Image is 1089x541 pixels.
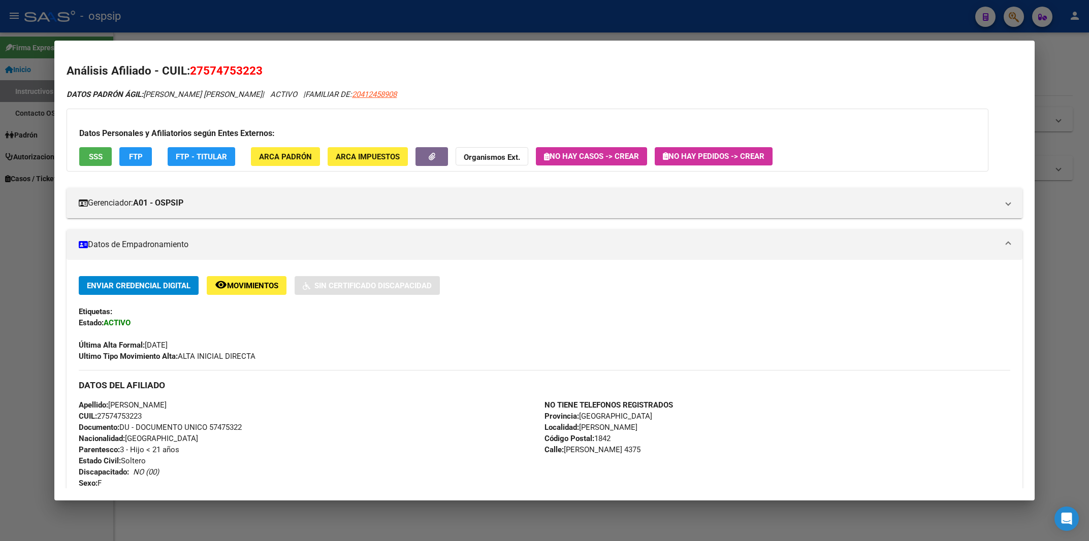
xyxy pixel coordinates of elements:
span: 3 - Hijo < 21 años [79,445,179,454]
span: [PERSON_NAME] [PERSON_NAME] [67,90,262,99]
i: NO (00) [133,467,159,477]
button: No hay Pedidos -> Crear [655,147,773,165]
span: [PERSON_NAME] [79,400,167,410]
strong: Sexo: [79,479,98,488]
mat-expansion-panel-header: Datos de Empadronamiento [67,229,1022,260]
button: Organismos Ext. [456,147,528,166]
span: [DATE] [79,341,168,350]
span: 1842 [544,434,611,443]
button: FTP - Titular [168,147,235,166]
strong: Código Postal: [544,434,594,443]
span: FTP [129,152,143,161]
h2: Análisis Afiliado - CUIL: [67,62,1022,80]
strong: CUIL: [79,412,97,421]
strong: Estado Civil: [79,456,121,465]
span: FAMILIAR DE: [305,90,397,99]
span: [GEOGRAPHIC_DATA] [544,412,652,421]
span: [PERSON_NAME] [544,423,637,432]
span: ARCA Impuestos [336,152,400,161]
strong: Calle: [544,445,564,454]
span: No hay casos -> Crear [544,152,639,161]
button: FTP [119,147,152,166]
span: F [79,479,102,488]
strong: NO TIENE TELEFONOS REGISTRADOS [544,400,673,410]
button: ARCA Padrón [251,147,320,166]
span: Movimientos [227,281,278,290]
strong: A01 - OSPSIP [133,197,183,209]
strong: Nacionalidad: [79,434,125,443]
i: | ACTIVO | [67,90,397,99]
strong: Ultimo Tipo Movimiento Alta: [79,352,178,361]
button: ARCA Impuestos [328,147,408,166]
span: [PERSON_NAME] 4375 [544,445,640,454]
button: No hay casos -> Crear [536,147,647,165]
span: DU - DOCUMENTO UNICO 57475322 [79,423,242,432]
strong: Parentesco: [79,445,120,454]
span: 27574753223 [79,412,142,421]
h3: Datos Personales y Afiliatorios según Entes Externos: [79,127,976,140]
h3: DATOS DEL AFILIADO [79,380,1010,391]
span: SSS [89,152,103,161]
span: [GEOGRAPHIC_DATA] [79,434,198,443]
mat-panel-title: Gerenciador: [79,197,998,209]
strong: DATOS PADRÓN ÁGIL: [67,90,143,99]
mat-panel-title: Datos de Empadronamiento [79,239,998,251]
button: Movimientos [207,276,286,295]
strong: Organismos Ext. [464,153,520,162]
span: ALTA INICIAL DIRECTA [79,352,255,361]
span: Sin Certificado Discapacidad [314,281,432,290]
strong: Estado: [79,318,104,327]
div: Open Intercom Messenger [1054,506,1079,531]
strong: Discapacitado: [79,467,129,477]
mat-icon: remove_red_eye [215,279,227,291]
button: Sin Certificado Discapacidad [295,276,440,295]
span: Enviar Credencial Digital [87,281,190,290]
span: FTP - Titular [176,152,227,161]
span: 27574753223 [190,64,263,77]
span: No hay Pedidos -> Crear [663,152,764,161]
strong: Última Alta Formal: [79,341,145,350]
mat-expansion-panel-header: Gerenciador:A01 - OSPSIP [67,188,1022,218]
strong: Documento: [79,423,119,432]
button: Enviar Credencial Digital [79,276,199,295]
button: SSS [79,147,112,166]
strong: Localidad: [544,423,579,432]
span: Soltero [79,456,146,465]
strong: Provincia: [544,412,579,421]
span: ARCA Padrón [259,152,312,161]
strong: Etiquetas: [79,307,112,316]
strong: ACTIVO [104,318,131,327]
strong: Apellido: [79,400,108,410]
span: 20412458908 [352,90,397,99]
